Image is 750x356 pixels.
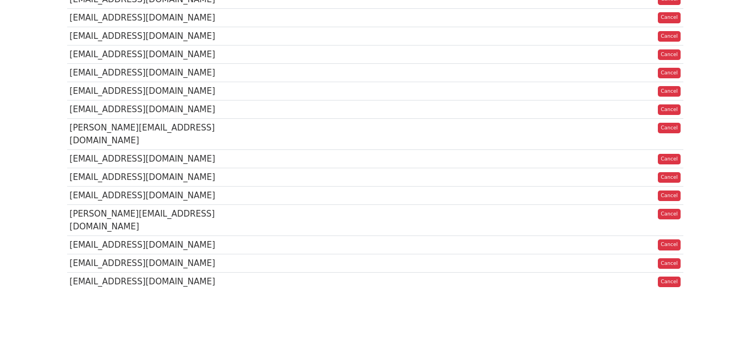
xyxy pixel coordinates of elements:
[67,101,240,119] td: [EMAIL_ADDRESS][DOMAIN_NAME]
[658,31,681,42] a: Cancel
[658,49,681,61] a: Cancel
[658,123,681,134] a: Cancel
[658,239,681,250] a: Cancel
[67,273,240,291] td: [EMAIL_ADDRESS][DOMAIN_NAME]
[694,303,750,356] iframe: Chat Widget
[67,27,240,45] td: [EMAIL_ADDRESS][DOMAIN_NAME]
[67,254,240,273] td: [EMAIL_ADDRESS][DOMAIN_NAME]
[67,205,240,236] td: [PERSON_NAME][EMAIL_ADDRESS][DOMAIN_NAME]
[67,187,240,205] td: [EMAIL_ADDRESS][DOMAIN_NAME]
[658,12,681,23] a: Cancel
[67,235,240,254] td: [EMAIL_ADDRESS][DOMAIN_NAME]
[67,168,240,187] td: [EMAIL_ADDRESS][DOMAIN_NAME]
[67,64,240,82] td: [EMAIL_ADDRESS][DOMAIN_NAME]
[67,46,240,64] td: [EMAIL_ADDRESS][DOMAIN_NAME]
[67,82,240,101] td: [EMAIL_ADDRESS][DOMAIN_NAME]
[658,258,681,269] a: Cancel
[658,68,681,79] a: Cancel
[67,119,240,150] td: [PERSON_NAME][EMAIL_ADDRESS][DOMAIN_NAME]
[658,277,681,288] a: Cancel
[658,209,681,220] a: Cancel
[658,190,681,202] a: Cancel
[658,86,681,97] a: Cancel
[67,150,240,168] td: [EMAIL_ADDRESS][DOMAIN_NAME]
[658,104,681,116] a: Cancel
[67,8,240,27] td: [EMAIL_ADDRESS][DOMAIN_NAME]
[658,172,681,183] a: Cancel
[658,154,681,165] a: Cancel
